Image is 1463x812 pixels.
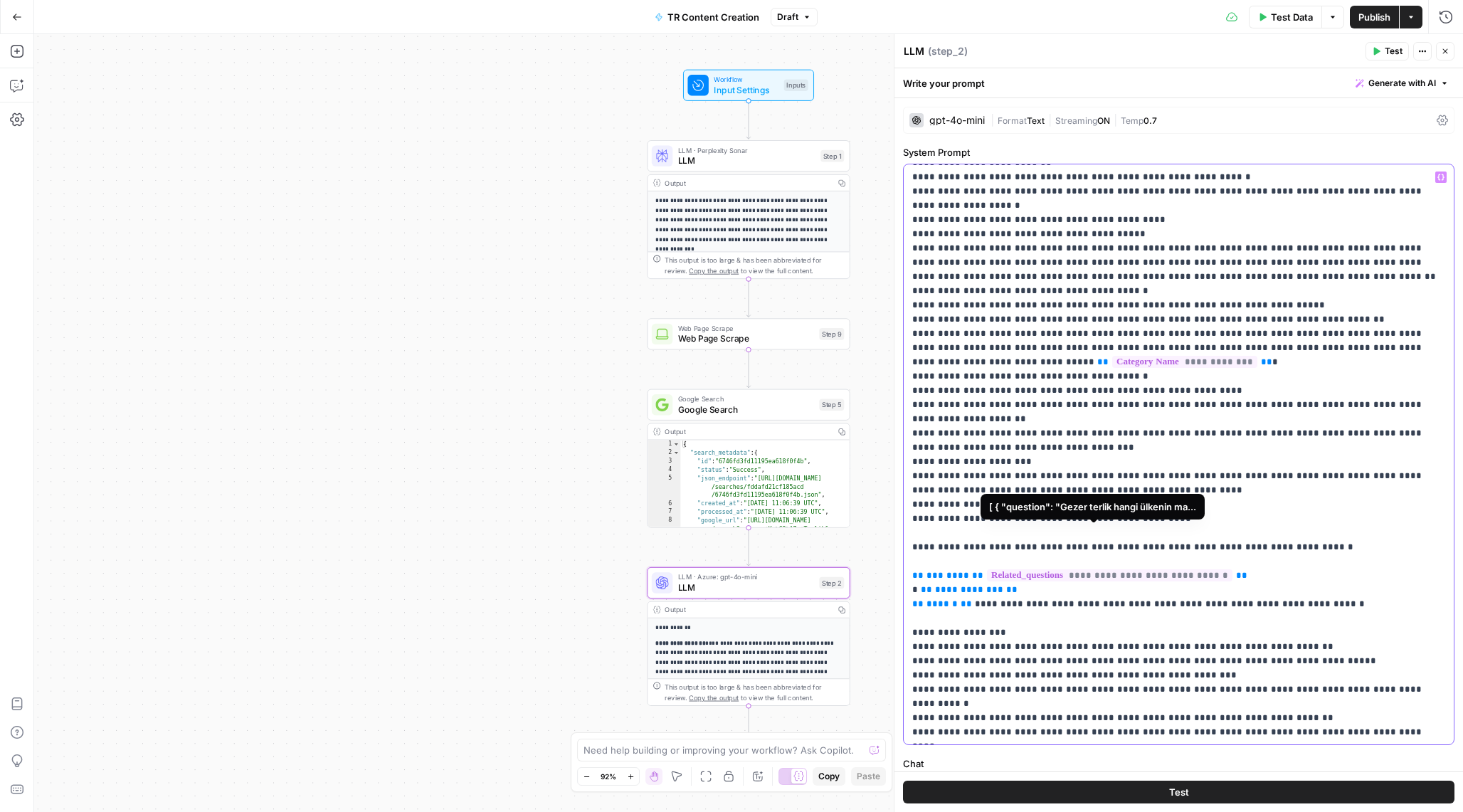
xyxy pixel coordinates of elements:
[678,323,814,334] span: Web Page Scrape
[648,465,680,474] div: 4
[1385,45,1403,58] span: Test
[678,571,814,582] span: LLM · Azure: gpt-4o-mini
[894,68,1463,97] div: Write your prompt
[647,70,850,101] div: WorkflowInput SettingsInputs
[665,255,844,275] div: This output is too large & has been abbreviated for review. to view the full content.
[818,770,840,783] span: Copy
[665,177,830,188] div: Output
[665,604,830,615] div: Output
[1271,10,1313,24] span: Test Data
[678,154,815,167] span: LLM
[904,44,924,58] textarea: LLM
[672,448,680,457] span: Toggle code folding, rows 2 through 11
[746,528,751,566] g: Edge from step_5 to step_2
[1350,74,1454,93] button: Generate with AI
[678,403,814,416] span: Google Search
[672,440,680,448] span: Toggle code folding, rows 1 through 432
[903,145,1454,159] label: System Prompt
[1249,6,1321,28] button: Test Data
[689,693,739,701] span: Copy the output
[1144,115,1157,126] span: 0.7
[991,112,998,127] span: |
[1350,6,1399,28] button: Publish
[1366,42,1409,60] button: Test
[648,508,680,517] div: 7
[665,426,830,437] div: Output
[784,79,808,91] div: Inputs
[746,706,751,744] g: Edge from step_2 to end
[1368,77,1436,90] span: Generate with AI
[1045,112,1055,127] span: |
[714,74,778,85] span: Workflow
[1055,115,1097,126] span: Streaming
[989,500,1196,514] div: [ { "question": "Gezer terlik hangi ülkenin ma...
[998,115,1027,126] span: Format
[746,279,751,317] g: Edge from step_1 to step_9
[647,318,850,349] div: Web Page ScrapeWeb Page ScrapeStep 9
[665,682,844,702] div: This output is too large & has been abbreviated for review. to view the full content.
[929,115,985,125] div: gpt-4o-mini
[1110,112,1121,127] span: |
[820,150,844,162] div: Step 1
[903,781,1454,803] button: Test
[648,440,680,448] div: 1
[678,394,814,404] span: Google Search
[1358,10,1390,24] span: Publish
[678,144,815,155] span: LLM · Perplexity Sonar
[678,581,814,594] span: LLM
[689,267,739,275] span: Copy the output
[1169,785,1189,799] span: Test
[714,83,778,96] span: Input Settings
[648,500,680,508] div: 6
[819,328,844,340] div: Step 9
[819,399,844,411] div: Step 5
[771,8,818,26] button: Draft
[648,457,680,465] div: 3
[819,577,844,589] div: Step 2
[601,771,616,782] span: 92%
[667,10,759,24] span: TR Content Creation
[746,101,751,139] g: Edge from start to step_1
[857,770,880,783] span: Paste
[648,474,680,500] div: 5
[678,332,814,345] span: Web Page Scrape
[1121,115,1144,126] span: Temp
[1097,115,1110,126] span: ON
[928,44,968,58] span: ( step_2 )
[851,767,886,786] button: Paste
[777,11,798,23] span: Draft
[646,6,768,28] button: TR Content Creation
[1027,115,1045,126] span: Text
[648,448,680,457] div: 2
[903,756,1454,771] label: Chat
[648,517,680,551] div: 8
[746,349,751,387] g: Edge from step_9 to step_5
[813,767,845,786] button: Copy
[647,389,850,528] div: Google SearchGoogle SearchStep 5Output{ "search_metadata":{ "id":"6746fd3fd11195ea618f0f4b", "sta...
